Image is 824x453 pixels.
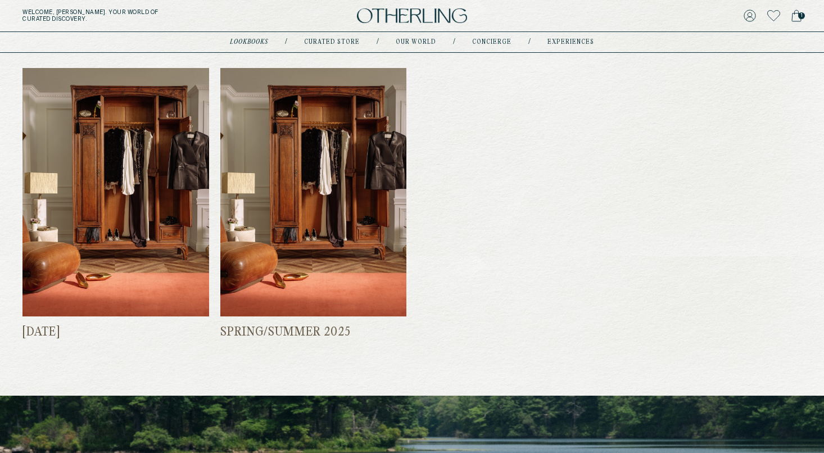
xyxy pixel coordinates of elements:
[22,325,209,339] span: [DATE]
[22,68,209,340] a: lookbook-cover[DATE]
[547,39,594,45] a: experiences
[22,9,256,22] h5: Welcome, [PERSON_NAME] . Your world of curated discovery.
[472,39,511,45] a: concierge
[453,38,455,47] div: /
[220,68,407,340] a: lookbook-coverSpring/Summer 2025
[230,39,268,45] a: lookbooks
[396,39,436,45] a: Our world
[22,68,209,317] img: lookbook-cover
[377,38,379,47] div: /
[220,325,407,339] span: Spring/Summer 2025
[304,39,360,45] a: Curated store
[357,8,467,24] img: logo
[528,38,531,47] div: /
[220,68,407,317] img: lookbook-cover
[285,38,287,47] div: /
[791,8,802,24] a: 1
[798,12,805,19] span: 1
